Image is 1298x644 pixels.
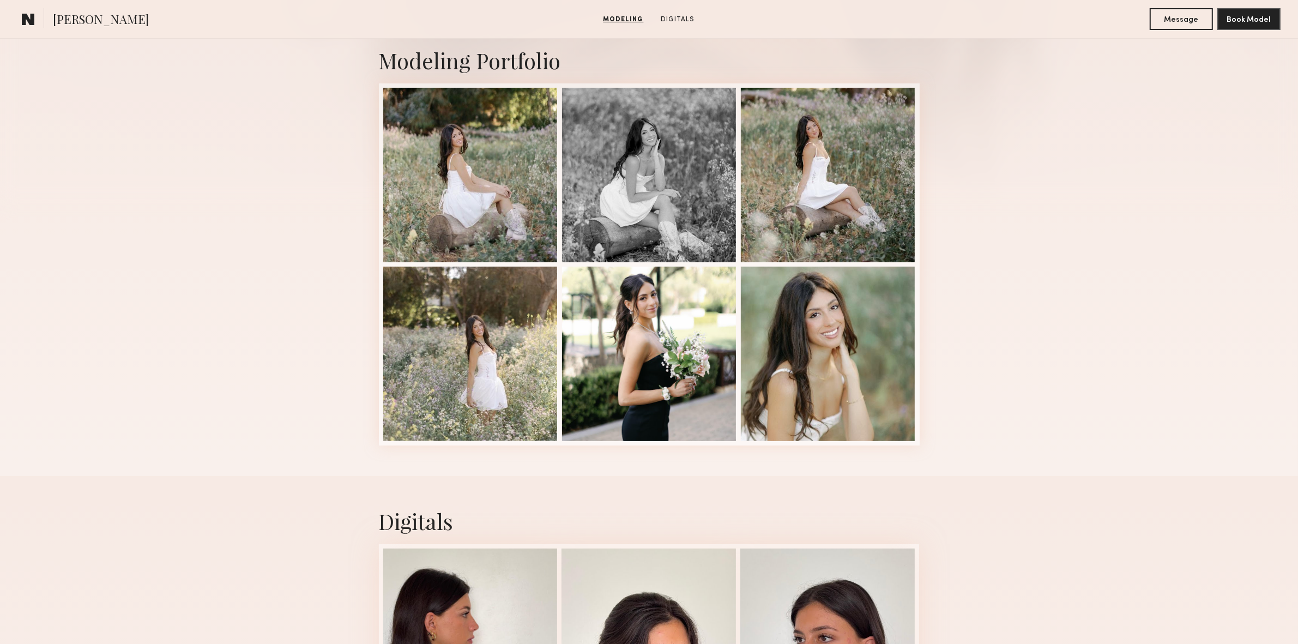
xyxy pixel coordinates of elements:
[379,46,920,75] div: Modeling Portfolio
[1217,8,1281,30] button: Book Model
[599,15,648,25] a: Modeling
[657,15,699,25] a: Digitals
[1150,8,1213,30] button: Message
[53,11,149,30] span: [PERSON_NAME]
[1217,14,1281,23] a: Book Model
[379,507,920,535] div: Digitals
